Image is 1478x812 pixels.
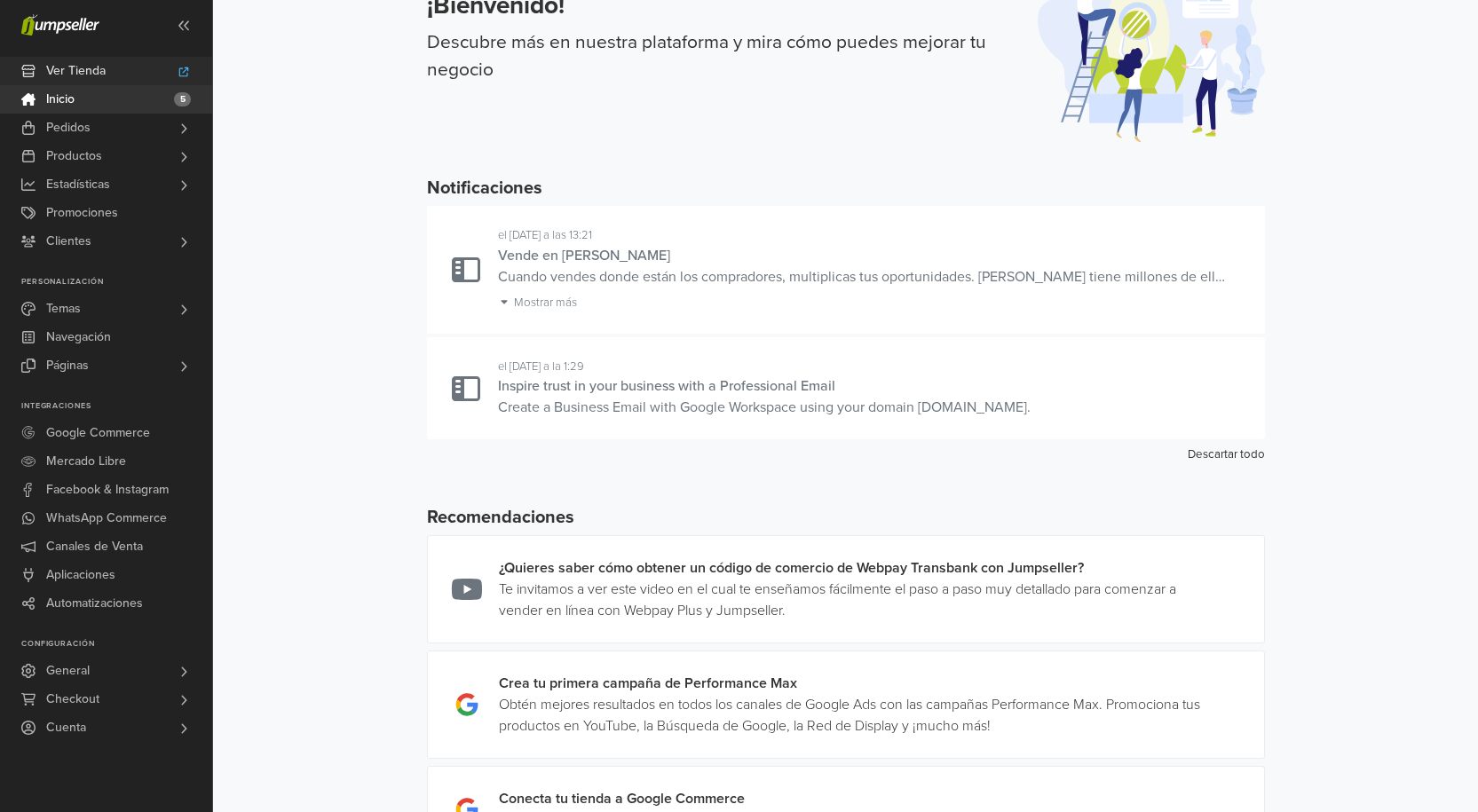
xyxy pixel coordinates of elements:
[46,532,143,561] span: Canales de Venta
[498,359,584,374] span: 2025-10-03T04:29:23.249Z
[46,447,126,476] span: Mercado Libre
[46,419,150,447] span: Google Commerce
[46,713,86,742] span: Cuenta
[427,177,542,199] h5: Notificaciones
[46,170,110,199] span: Estadísticas
[21,639,212,650] p: Configuración
[46,295,81,323] span: Temas
[46,351,89,380] span: Páginas
[46,323,111,351] span: Navegación
[46,142,102,170] span: Productos
[498,377,835,395] span: Inspire trust in your business with a Professional Email
[46,476,169,504] span: Facebook & Instagram
[46,685,99,713] span: Checkout
[498,228,592,242] span: 2025-10-02T16:21:14.382Z
[498,247,670,264] span: Vende en [PERSON_NAME]
[46,114,91,142] span: Pedidos
[46,589,143,618] span: Automatizaciones
[21,401,212,412] p: Integraciones
[514,296,577,310] span: Mostrar más
[21,277,212,288] p: Personalización
[46,561,115,589] span: Aplicaciones
[427,28,1016,84] p: Descubre más en nuestra plataforma y mira cómo puedes mejorar tu negocio
[427,507,1265,528] h5: Recomendaciones
[46,504,167,532] span: WhatsApp Commerce
[46,227,91,256] span: Clientes
[1188,447,1265,461] span: Descartar todo
[174,92,191,106] span: 5
[498,398,1031,416] span: Create a Business Email with Google Workspace using your domain [DOMAIN_NAME].
[46,57,106,85] span: Ver Tienda
[46,657,90,685] span: General
[46,199,118,227] span: Promociones
[46,85,75,114] span: Inicio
